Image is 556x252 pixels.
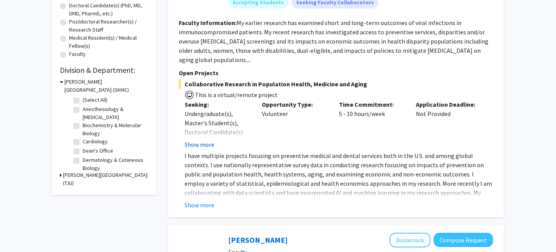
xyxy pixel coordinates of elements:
[83,96,107,104] label: (Select All)
[63,171,149,187] h3: [PERSON_NAME][GEOGRAPHIC_DATA] (TJU)
[83,121,147,138] label: Biochemistry & Molecular Biology
[416,100,481,109] p: Application Deadline:
[69,18,149,34] label: Postdoctoral Researcher(s) / Research Staff
[185,140,214,149] button: Show more
[179,79,493,89] span: Collaborative Research in Population Health, Medicine and Aging
[179,19,488,64] fg-read-more: My earlier research has examined short and long-term outcomes of viral infections in immunocompro...
[390,233,431,247] button: Add Tejal Naik to Bookmarks
[6,217,33,246] iframe: Chat
[185,109,250,202] div: Undergraduate(s), Master's Student(s), Doctoral Candidate(s) (PhD, MD, DMD, PharmD, etc.), Postdo...
[64,78,149,94] h3: [PERSON_NAME][GEOGRAPHIC_DATA] (SKMC)
[83,138,108,146] label: Cardiology
[185,100,250,109] p: Seeking:
[179,68,493,77] p: Open Projects
[339,100,405,109] p: Time Commitment:
[60,66,149,75] h2: Division & Department:
[256,100,333,149] div: Volunteer
[83,147,113,155] label: Dean's Office
[262,100,327,109] p: Opportunity Type:
[69,50,86,58] label: Faculty
[434,233,493,247] button: Compose Request to Tejal Naik
[83,156,147,172] label: Dermatology & Cutaneous Biology
[410,100,487,149] div: Not Provided
[194,91,278,99] span: This is a virtual/remote project
[185,200,214,210] button: Show more
[69,34,149,50] label: Medical Resident(s) / Medical Fellow(s)
[179,19,237,27] b: Faculty Information:
[228,235,288,245] a: [PERSON_NAME]
[69,2,149,18] label: Doctoral Candidate(s) (PhD, MD, DMD, PharmD, etc.)
[333,100,410,149] div: 5 - 10 hours/week
[83,105,147,121] label: Anesthesiology & [MEDICAL_DATA]
[185,151,493,225] p: I have multiple projects focusing on preventive medical and dental services both in the U.S. and ...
